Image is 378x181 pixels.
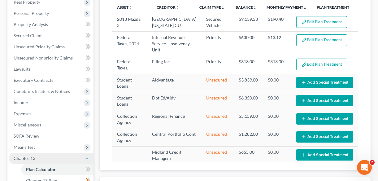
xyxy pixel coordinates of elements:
[147,32,201,56] td: Internal Revenue Service - Insolvency Unit
[28,88,221,93] span: I also updated that Form 121 article to make it an easier read. I appreciate the feedback!
[201,74,233,92] td: Unsecured
[302,20,307,25] img: edit-pencil-c1479a1de80d8dea1e2430c2f745a3c6a07e9d7aa2eeffe225670001d78357a8.svg
[112,32,147,56] td: Federal Taxes, 2024
[312,1,358,14] th: Plan Treatment
[236,5,257,10] a: Balanceunfold_more
[83,124,124,149] button: Help
[147,146,201,164] td: Midland Credit Managem
[263,110,291,128] td: $0.00
[296,59,347,70] button: Edit Plan Treatment
[9,30,93,41] a: Secured Claims
[296,34,347,46] button: Edit Plan Treatment
[201,146,233,164] td: Unsecured
[14,22,48,27] span: Property Analysis
[201,32,233,56] td: Priority
[13,114,103,120] div: Send us a message
[12,55,111,65] p: How can we help?
[9,19,93,30] a: Property Analysis
[234,32,263,56] td: $630.00
[7,82,117,105] div: Profile image for EmmaI also updated that Form 121 article to make it an easier read. I appreciat...
[26,167,56,172] span: Plan Calculator
[263,74,291,92] td: $0.00
[78,10,90,22] img: Profile image for Lindsey
[296,149,353,161] button: Add Special Treatment
[147,56,201,74] td: Filing fee
[117,5,132,10] a: Assetunfold_more
[147,128,201,146] td: Central Portfolio Cont
[263,32,291,56] td: $13.12
[14,111,31,116] span: Expenses
[6,108,118,132] div: Send us a messageWe typically reply in a few hours
[14,44,65,49] span: Unsecured Priority Claims
[98,139,108,144] span: Help
[14,100,28,105] span: Income
[234,56,263,74] td: $313.00
[201,56,233,74] td: Priority
[263,14,291,32] td: $190.40
[234,92,263,110] td: $6,350.00
[14,33,43,38] span: Secured Claims
[14,156,35,161] span: Chapter 13
[14,11,49,16] span: Personal Property
[14,55,73,60] span: Unsecured Nonpriority Claims
[296,95,353,106] button: Add Special Treatment
[201,110,233,128] td: Unsecured
[263,146,291,164] td: $0.00
[234,74,263,92] td: $3,839.00
[157,5,179,10] a: Creditorunfold_more
[112,14,147,32] td: 2018 Mazda 3
[302,38,307,43] img: edit-pencil-c1479a1de80d8dea1e2430c2f745a3c6a07e9d7aa2eeffe225670001d78357a8.svg
[221,6,225,10] i: unfold_more
[9,52,93,64] a: Unsecured Nonpriority Claims
[106,10,118,21] div: Close
[176,6,179,10] i: unfold_more
[199,5,225,10] a: Claim Typeunfold_more
[112,74,147,92] td: Student Loans
[13,120,103,127] div: We typically reply in a few hours
[147,110,201,128] td: Regional Finance
[357,160,372,175] iframe: Intercom live chat
[13,78,111,85] div: Recent message
[112,128,147,146] td: Collection Agency
[65,94,82,100] div: • [DATE]
[263,128,291,146] td: $0.00
[296,131,353,143] button: Add Special Treatment
[14,77,53,83] span: Executory Contracts
[267,5,307,10] a: Monthly Paymentunfold_more
[12,13,54,20] img: logo
[128,6,132,10] i: unfold_more
[41,124,82,149] button: Messages
[6,73,118,105] div: Recent messageProfile image for EmmaI also updated that Form 121 article to make it an easier rea...
[14,133,39,139] span: SOFA Review
[112,110,147,128] td: Collection Agency
[147,14,201,32] td: [GEOGRAPHIC_DATA][US_STATE] CU
[14,66,30,72] span: Lawsuits
[147,92,201,110] td: Dpt Ed/Aidv
[112,92,147,110] td: Student Loans
[201,92,233,110] td: Unsecured
[296,16,347,28] button: Edit Plan Treatment
[51,139,73,144] span: Messages
[14,139,28,144] span: Home
[234,146,263,164] td: $655.00
[9,41,93,52] a: Unsecured Priority Claims
[66,10,79,22] img: Profile image for James
[234,128,263,146] td: $1,282.00
[263,56,291,74] td: $313.00
[303,6,307,10] i: unfold_more
[302,62,307,67] img: edit-pencil-c1479a1de80d8dea1e2430c2f745a3c6a07e9d7aa2eeffe225670001d78357a8.svg
[12,44,111,55] p: Hi there!
[13,87,25,100] img: Profile image for Emma
[9,130,93,142] a: SOFA Review
[201,128,233,146] td: Unsecured
[296,113,353,125] button: Add Special Treatment
[112,56,147,74] td: Federal Taxes,
[263,92,291,110] td: $0.00
[296,77,353,88] button: Add Special Treatment
[9,75,93,86] a: Executory Contracts
[90,10,102,22] img: Profile image for Emma
[28,94,63,100] div: [PERSON_NAME]
[14,89,70,94] span: Codebtors Insiders & Notices
[14,144,35,150] span: Means Test
[21,164,93,175] a: Plan Calculator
